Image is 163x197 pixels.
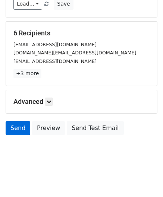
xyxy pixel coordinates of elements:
small: [EMAIL_ADDRESS][DOMAIN_NAME] [13,42,97,47]
h5: 6 Recipients [13,29,150,37]
a: Preview [32,121,65,135]
a: Send [6,121,30,135]
iframe: Chat Widget [126,161,163,197]
h5: Advanced [13,98,150,106]
small: [EMAIL_ADDRESS][DOMAIN_NAME] [13,58,97,64]
a: +3 more [13,69,41,78]
small: [DOMAIN_NAME][EMAIL_ADDRESS][DOMAIN_NAME] [13,50,136,55]
a: Send Test Email [67,121,123,135]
